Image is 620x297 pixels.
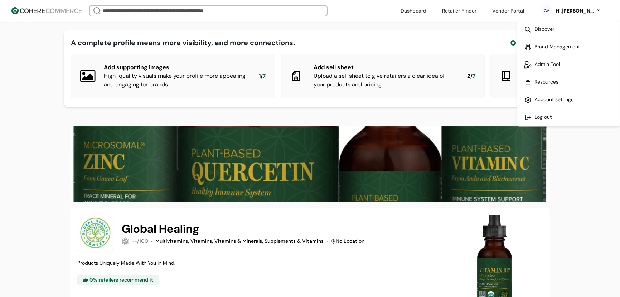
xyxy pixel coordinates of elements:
[71,37,295,48] div: A complete profile means more visibility, and more connections.
[122,220,199,237] h2: Global Healing
[104,72,247,89] div: High-quality visuals make your profile more appealing and engaging for brands.
[555,7,601,15] button: Hi,[PERSON_NAME]
[104,63,247,72] div: Add supporting images
[263,72,266,80] span: 7
[473,72,475,80] span: 7
[137,238,148,244] span: /100
[132,238,137,244] span: --
[336,237,364,245] div: No Location
[77,260,175,266] span: Products Uniquely Made With You in Mind.
[261,72,263,80] span: /
[11,7,82,14] img: Cohere Logo
[77,275,159,285] div: 0 % retailers recommend it
[70,126,550,202] img: Brand cover image
[155,238,324,244] span: Multivitamins, Vitamins, Vitamins & Minerals, Supplements & Vitamins
[314,72,456,89] div: Upload a sell sheet to give retailers a clear idea of your products and pricing.
[326,238,328,244] span: ·
[151,238,152,244] span: ·
[259,72,261,80] span: 1
[470,72,473,80] span: /
[555,7,594,15] div: Hi, [PERSON_NAME]
[77,215,113,251] img: Brand Photo
[467,72,470,80] span: 2
[314,63,456,72] div: Add sell sheet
